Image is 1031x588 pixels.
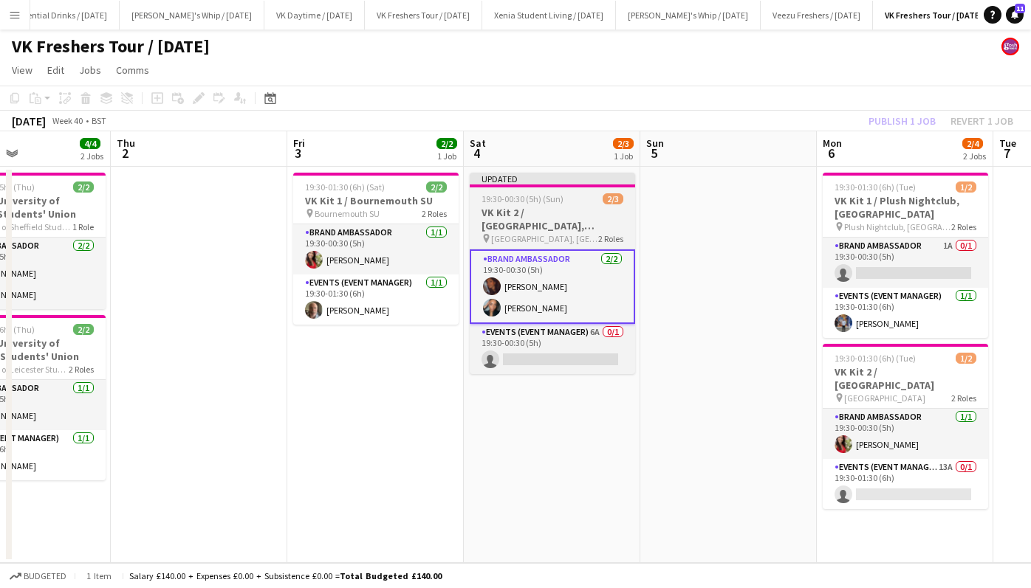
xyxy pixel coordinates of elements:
[79,63,101,77] span: Jobs
[81,151,103,162] div: 2 Jobs
[844,221,951,232] span: Plush Nightclub, [GEOGRAPHIC_DATA]
[467,145,486,162] span: 4
[73,60,107,80] a: Jobs
[823,409,988,459] app-card-role: Brand Ambassador1/119:30-00:30 (5h)[PERSON_NAME]
[7,568,69,584] button: Budgeted
[129,570,442,581] div: Salary £140.00 + Expenses £0.00 + Subsistence £0.00 =
[823,194,988,221] h3: VK Kit 1 / Plush Nightclub, [GEOGRAPHIC_DATA]
[823,173,988,338] app-job-card: 19:30-01:30 (6h) (Tue)1/2VK Kit 1 / Plush Nightclub, [GEOGRAPHIC_DATA] Plush Nightclub, [GEOGRAPH...
[470,206,635,232] h3: VK Kit 2 / [GEOGRAPHIC_DATA], [GEOGRAPHIC_DATA]
[644,145,664,162] span: 5
[470,249,635,324] app-card-role: Brand Ambassador2/219:30-00:30 (5h)[PERSON_NAME][PERSON_NAME]
[92,115,106,126] div: BST
[999,136,1016,150] span: Tue
[613,138,634,149] span: 2/3
[823,459,988,509] app-card-role: Events (Event Manager)13A0/119:30-01:30 (6h)
[120,1,264,30] button: [PERSON_NAME]'s Whip / [DATE]
[823,365,988,392] h3: VK Kit 2 / [GEOGRAPHIC_DATA]
[73,324,94,335] span: 2/2
[1001,38,1019,55] app-user-avatar: Gosh Promo UK
[491,233,598,244] span: [GEOGRAPHIC_DATA], [GEOGRAPHIC_DATA]
[293,173,459,325] app-job-card: 19:30-01:30 (6h) (Sat)2/2VK Kit 1 / Bournemouth SU Bournemouth SU2 RolesBrand Ambassador1/119:30-...
[315,208,380,219] span: Bournemouth SU
[49,115,86,126] span: Week 40
[81,570,117,581] span: 1 item
[614,151,633,162] div: 1 Job
[873,1,995,30] button: VK Freshers Tour / [DATE]
[470,173,635,374] app-job-card: Updated19:30-00:30 (5h) (Sun)2/3VK Kit 2 / [GEOGRAPHIC_DATA], [GEOGRAPHIC_DATA] [GEOGRAPHIC_DATA]...
[823,238,988,288] app-card-role: Brand Ambassador1A0/119:30-00:30 (5h)
[997,145,1016,162] span: 7
[646,136,664,150] span: Sun
[264,1,365,30] button: VK Daytime / [DATE]
[956,353,976,364] span: 1/2
[835,353,916,364] span: 19:30-01:30 (6h) (Tue)
[951,392,976,404] span: 2 Roles
[293,274,459,325] app-card-role: Events (Event Manager)1/119:30-01:30 (6h)[PERSON_NAME]
[616,1,761,30] button: [PERSON_NAME]'s Whip / [DATE]
[823,288,988,338] app-card-role: Events (Event Manager)1/119:30-01:30 (6h)[PERSON_NAME]
[951,221,976,232] span: 2 Roles
[340,570,442,581] span: Total Budgeted £140.00
[47,63,64,77] span: Edit
[365,1,482,30] button: VK Freshers Tour / [DATE]
[470,324,635,374] app-card-role: Events (Event Manager)6A0/119:30-00:30 (5h)
[470,173,635,184] div: Updated
[73,181,94,193] span: 2/2
[426,181,447,193] span: 2/2
[821,145,842,162] span: 6
[436,138,457,149] span: 2/2
[12,35,210,58] h1: VK Freshers Tour / [DATE]
[41,60,70,80] a: Edit
[823,344,988,509] app-job-card: 19:30-01:30 (6h) (Tue)1/2VK Kit 2 / [GEOGRAPHIC_DATA] [GEOGRAPHIC_DATA]2 RolesBrand Ambassador1/1...
[116,63,149,77] span: Comms
[305,181,385,193] span: 19:30-01:30 (6h) (Sat)
[835,181,916,193] span: 19:30-01:30 (6h) (Tue)
[823,136,842,150] span: Mon
[293,194,459,207] h3: VK Kit 1 / Bournemouth SU
[761,1,873,30] button: Veezu Freshers / [DATE]
[293,224,459,274] app-card-role: Brand Ambassador1/119:30-00:30 (5h)[PERSON_NAME]
[437,151,456,162] div: 1 Job
[291,145,305,162] span: 3
[482,193,564,204] span: 19:30-00:30 (5h) (Sun)
[69,364,94,375] span: 2 Roles
[956,181,976,193] span: 1/2
[962,138,983,149] span: 2/4
[1006,6,1024,24] a: 11
[844,392,925,404] span: [GEOGRAPHIC_DATA]
[422,208,447,219] span: 2 Roles
[963,151,986,162] div: 2 Jobs
[603,193,623,204] span: 2/3
[24,571,66,581] span: Budgeted
[12,63,32,77] span: View
[114,145,135,162] span: 2
[470,136,486,150] span: Sat
[293,136,305,150] span: Fri
[6,60,38,80] a: View
[117,136,135,150] span: Thu
[72,221,94,232] span: 1 Role
[1015,4,1025,13] span: 11
[482,1,616,30] button: Xenia Student Living / [DATE]
[110,60,155,80] a: Comms
[598,233,623,244] span: 2 Roles
[80,138,100,149] span: 4/4
[12,114,46,128] div: [DATE]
